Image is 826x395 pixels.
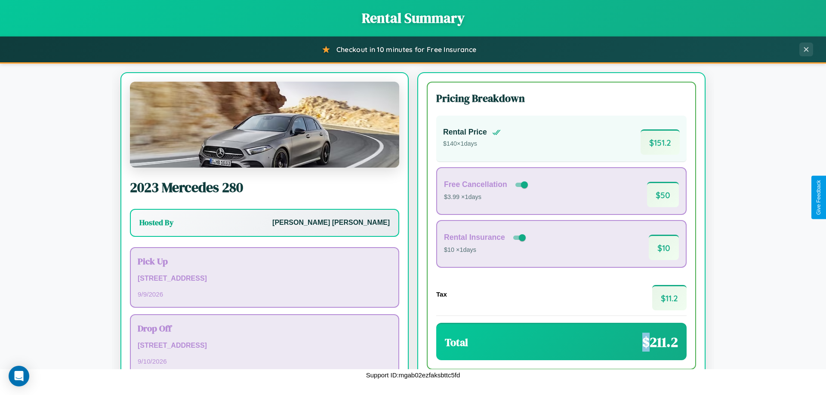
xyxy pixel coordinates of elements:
p: 9 / 9 / 2026 [138,288,391,300]
h4: Rental Insurance [444,233,505,242]
p: $3.99 × 1 days [444,192,530,203]
p: $10 × 1 days [444,245,527,256]
p: $ 140 × 1 days [443,138,501,150]
h1: Rental Summary [9,9,817,28]
p: [STREET_ADDRESS] [138,340,391,352]
p: [PERSON_NAME] [PERSON_NAME] [272,217,390,229]
span: Checkout in 10 minutes for Free Insurance [336,45,476,54]
span: $ 50 [647,182,679,207]
p: 9 / 10 / 2026 [138,355,391,367]
img: Mercedes 280 [130,82,399,168]
h3: Drop Off [138,322,391,334]
h3: Pricing Breakdown [436,91,687,105]
div: Give Feedback [816,180,822,215]
p: Support ID: mgab02ezfaksbttc5fd [366,369,460,381]
span: $ 10 [649,235,679,260]
h4: Rental Price [443,128,487,137]
h3: Pick Up [138,255,391,267]
span: $ 151.2 [641,129,680,155]
h3: Total [445,335,468,349]
h2: 2023 Mercedes 280 [130,178,399,197]
p: [STREET_ADDRESS] [138,273,391,285]
h4: Tax [436,291,447,298]
div: Open Intercom Messenger [9,366,29,386]
span: $ 211.2 [642,333,678,352]
span: $ 11.2 [652,285,687,310]
h3: Hosted By [139,217,173,228]
h4: Free Cancellation [444,180,507,189]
